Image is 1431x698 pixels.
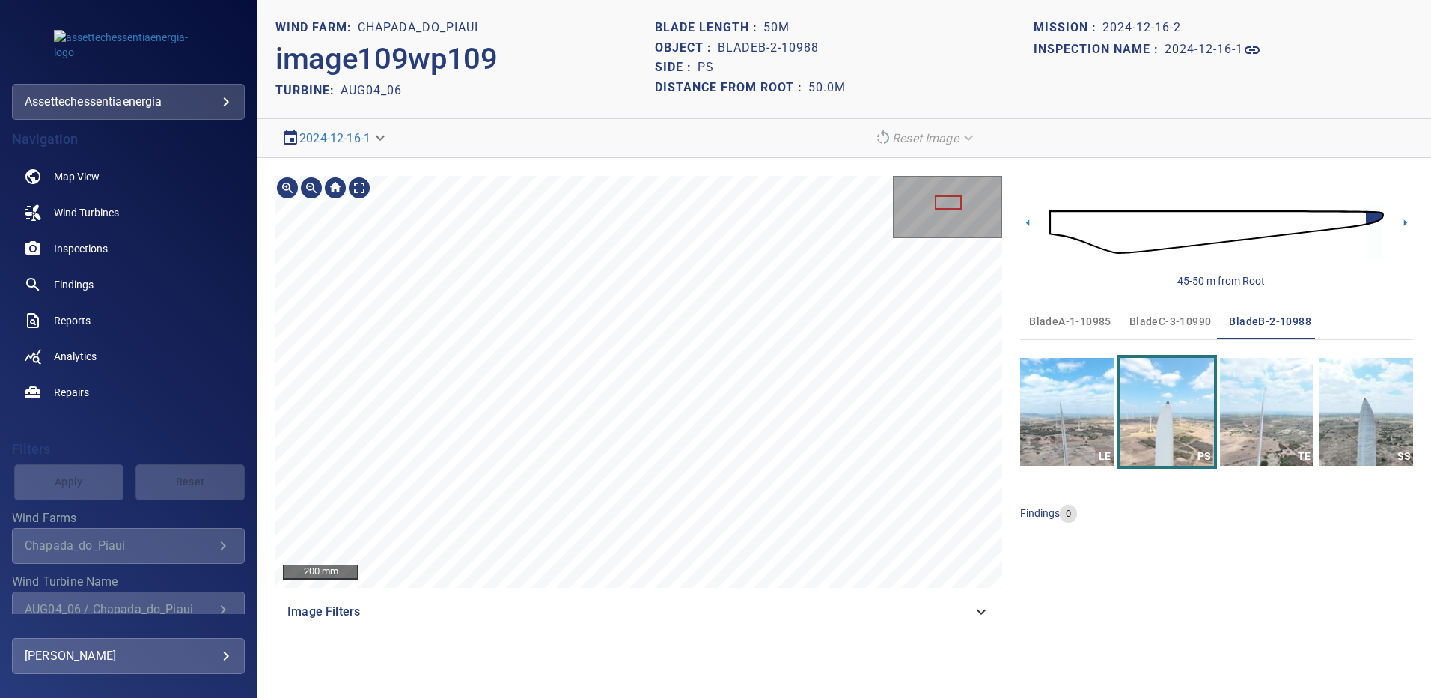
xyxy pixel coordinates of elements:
h1: PS [698,61,714,75]
h1: Blade length : [655,21,763,35]
a: findings noActive [12,267,245,303]
a: repairs noActive [12,374,245,410]
h1: Inspection name : [1034,43,1165,57]
h1: WIND FARM: [275,21,358,35]
div: Zoom out [299,176,323,200]
h4: Navigation [12,132,245,147]
div: LE [1095,447,1114,466]
img: assettechessentiaenergia-logo [54,30,204,60]
div: [PERSON_NAME] [25,644,232,668]
a: inspections noActive [12,231,245,267]
a: map noActive [12,159,245,195]
h1: Object : [655,41,718,55]
h1: Chapada_do_Piaui [358,21,478,35]
span: Wind Turbines [54,205,119,220]
span: Findings [54,277,94,292]
a: SS [1319,358,1413,466]
h1: 50m [763,21,790,35]
a: windturbines noActive [12,195,245,231]
h1: bladeB-2-10988 [718,41,819,55]
span: Repairs [54,385,89,400]
a: 2024-12-16-1 [1165,41,1261,59]
span: bladeC-3-10990 [1129,312,1212,331]
h1: Mission : [1034,21,1102,35]
span: bladeB-2-10988 [1229,312,1311,331]
span: Reports [54,313,91,328]
span: Map View [54,169,100,184]
span: 0 [1060,507,1077,521]
a: TE [1220,358,1313,466]
span: bladeA-1-10985 [1029,312,1111,331]
div: Wind Turbine Name [12,592,245,628]
div: Reset Image [868,125,983,151]
div: Zoom in [275,176,299,200]
h2: image109wp109 [275,41,498,77]
div: AUG04_06 / Chapada_do_Piaui [25,602,214,616]
h1: Side : [655,61,698,75]
a: LE [1020,358,1114,466]
label: Wind Farms [12,512,245,524]
span: findings [1020,507,1060,519]
div: assettechessentiaenergia [25,90,232,114]
em: Reset Image [892,131,959,145]
a: 2024-12-16-1 [299,131,370,145]
div: Toggle full page [347,176,371,200]
div: Image Filters [275,594,1002,630]
h1: 2024-12-16-1 [1165,43,1243,57]
h1: Distance from root : [655,81,808,95]
img: d [1049,192,1384,273]
h1: 2024-12-16-2 [1102,21,1181,35]
span: Image Filters [287,603,972,621]
h4: Filters [12,442,245,457]
div: 45-50 m from Root [1177,273,1265,288]
div: Go home [323,176,347,200]
div: assettechessentiaenergia [12,84,245,120]
div: 2024-12-16-1 [275,125,394,151]
label: Wind Turbine Name [12,576,245,588]
h2: TURBINE: [275,83,341,97]
div: PS [1195,447,1214,466]
div: SS [1394,447,1413,466]
div: TE [1295,447,1313,466]
a: PS [1120,358,1213,466]
a: analytics noActive [12,339,245,374]
div: Wind Farms [12,528,245,564]
h1: 50.0m [808,81,846,95]
a: reports noActive [12,303,245,339]
span: Inspections [54,241,108,256]
h2: AUG04_06 [341,83,402,97]
span: Analytics [54,349,97,364]
div: Chapada_do_Piaui [25,538,214,553]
